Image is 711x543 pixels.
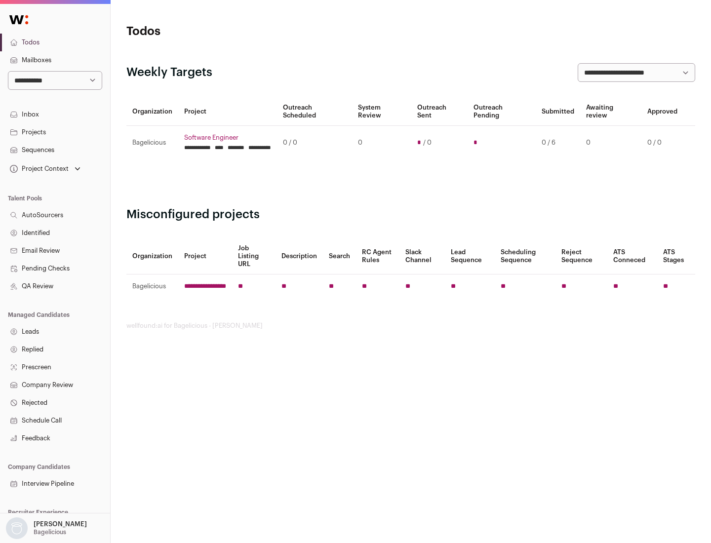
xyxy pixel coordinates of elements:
[352,98,411,126] th: System Review
[657,238,695,274] th: ATS Stages
[277,126,352,160] td: 0 / 0
[126,98,178,126] th: Organization
[399,238,445,274] th: Slack Channel
[4,517,89,539] button: Open dropdown
[536,98,580,126] th: Submitted
[126,65,212,80] h2: Weekly Targets
[277,98,352,126] th: Outreach Scheduled
[356,238,399,274] th: RC Agent Rules
[580,98,641,126] th: Awaiting review
[411,98,468,126] th: Outreach Sent
[423,139,432,147] span: / 0
[8,165,69,173] div: Project Context
[34,528,66,536] p: Bagelicious
[8,162,82,176] button: Open dropdown
[468,98,535,126] th: Outreach Pending
[126,322,695,330] footer: wellfound:ai for Bagelicious - [PERSON_NAME]
[232,238,276,274] th: Job Listing URL
[126,126,178,160] td: Bagelicious
[641,98,683,126] th: Approved
[276,238,323,274] th: Description
[126,238,178,274] th: Organization
[6,517,28,539] img: nopic.png
[580,126,641,160] td: 0
[178,238,232,274] th: Project
[126,207,695,223] h2: Misconfigured projects
[126,274,178,299] td: Bagelicious
[34,520,87,528] p: [PERSON_NAME]
[323,238,356,274] th: Search
[641,126,683,160] td: 0 / 0
[178,98,277,126] th: Project
[495,238,555,274] th: Scheduling Sequence
[536,126,580,160] td: 0 / 6
[555,238,608,274] th: Reject Sequence
[445,238,495,274] th: Lead Sequence
[184,134,271,142] a: Software Engineer
[4,10,34,30] img: Wellfound
[126,24,316,39] h1: Todos
[352,126,411,160] td: 0
[607,238,657,274] th: ATS Conneced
